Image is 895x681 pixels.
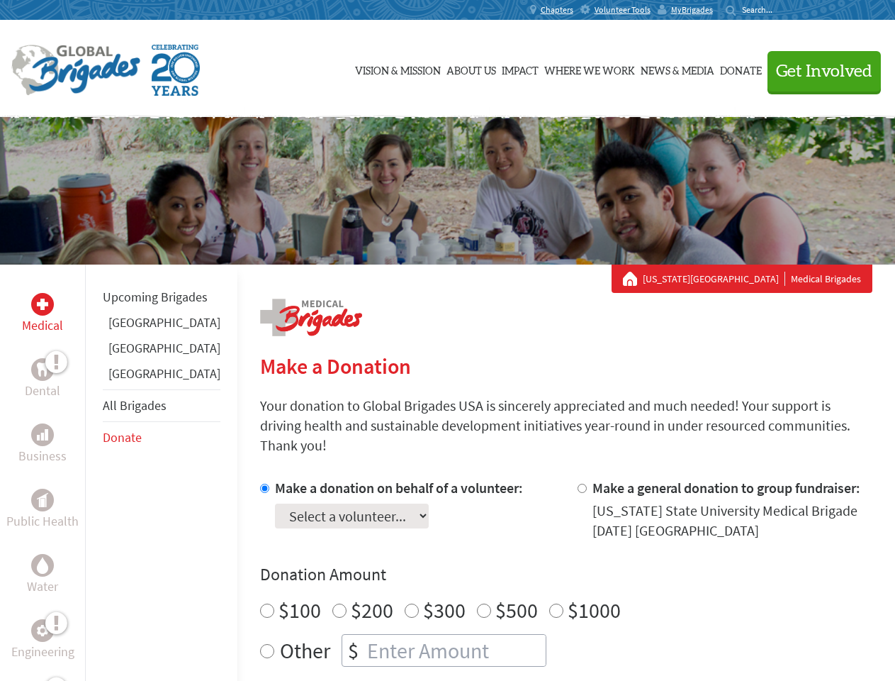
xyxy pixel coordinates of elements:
[22,293,63,336] a: MedicalMedical
[103,422,220,453] li: Donate
[364,635,546,666] input: Enter Amount
[31,358,54,381] div: Dental
[37,299,48,310] img: Medical
[31,293,54,316] div: Medical
[27,577,58,597] p: Water
[767,51,881,92] button: Get Involved
[446,33,496,104] a: About Us
[18,423,67,466] a: BusinessBusiness
[720,33,762,104] a: Donate
[103,429,142,445] a: Donate
[260,299,362,336] img: logo-medical.png
[37,625,48,636] img: Engineering
[595,4,651,16] span: Volunteer Tools
[103,289,208,305] a: Upcoming Brigades
[260,353,872,379] h2: Make a Donation
[423,597,466,624] label: $300
[103,338,220,364] li: Guatemala
[18,446,67,466] p: Business
[355,33,441,104] a: Vision & Mission
[103,282,220,313] li: Upcoming Brigades
[108,365,220,382] a: [GEOGRAPHIC_DATA]
[31,619,54,642] div: Engineering
[742,4,782,15] input: Search...
[502,33,539,104] a: Impact
[275,479,523,497] label: Make a donation on behalf of a volunteer:
[6,511,79,531] p: Public Health
[641,33,714,104] a: News & Media
[22,316,63,336] p: Medical
[260,396,872,455] p: Your donation to Global Brigades USA is sincerely appreciated and much needed! Your support is dr...
[37,362,48,376] img: Dental
[280,634,330,667] label: Other
[31,489,54,511] div: Public Health
[11,619,74,662] a: EngineeringEngineering
[495,597,538,624] label: $500
[37,429,48,441] img: Business
[6,489,79,531] a: Public HealthPublic Health
[108,314,220,331] a: [GEOGRAPHIC_DATA]
[776,63,872,80] span: Get Involved
[568,597,621,624] label: $1000
[27,554,58,597] a: WaterWater
[108,340,220,356] a: [GEOGRAPHIC_DATA]
[11,45,140,96] img: Global Brigades Logo
[31,554,54,577] div: Water
[541,4,573,16] span: Chapters
[152,45,200,96] img: Global Brigades Celebrating 20 Years
[544,33,635,104] a: Where We Work
[643,272,785,286] a: [US_STATE][GEOGRAPHIC_DATA]
[103,397,167,414] a: All Brigades
[351,597,393,624] label: $200
[37,557,48,573] img: Water
[31,423,54,446] div: Business
[623,272,861,286] div: Medical Brigades
[592,479,860,497] label: Make a general donation to group fundraiser:
[260,563,872,586] h4: Donation Amount
[103,389,220,422] li: All Brigades
[592,501,872,541] div: [US_STATE] State University Medical Brigade [DATE] [GEOGRAPHIC_DATA]
[25,358,60,401] a: DentalDental
[25,381,60,401] p: Dental
[278,597,321,624] label: $100
[103,313,220,338] li: Ghana
[671,4,713,16] span: MyBrigades
[342,635,364,666] div: $
[103,364,220,389] li: Panama
[11,642,74,662] p: Engineering
[37,493,48,507] img: Public Health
